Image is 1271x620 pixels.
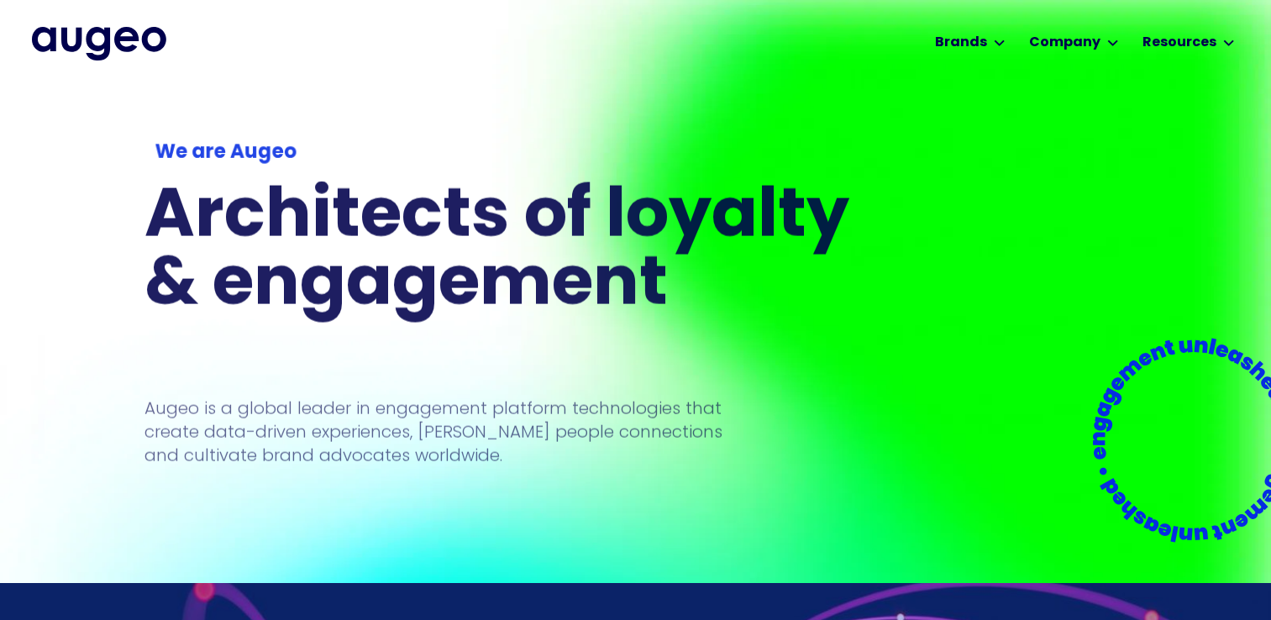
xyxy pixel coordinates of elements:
[144,185,870,321] h1: Architects of loyalty & engagement
[144,397,722,467] p: Augeo is a global leader in engagement platform technologies that create data-driven experiences,...
[935,33,987,53] div: Brands
[32,27,166,60] a: home
[1029,33,1100,53] div: Company
[1142,33,1216,53] div: Resources
[32,27,166,60] img: Augeo's full logo in midnight blue.
[155,139,859,168] div: We are Augeo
